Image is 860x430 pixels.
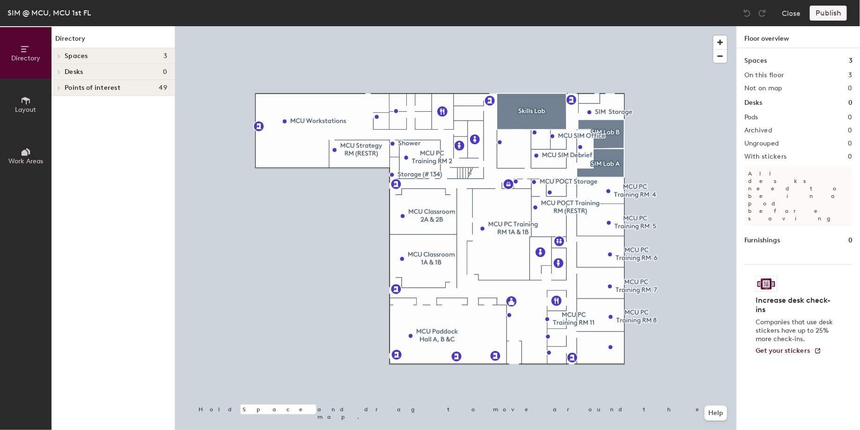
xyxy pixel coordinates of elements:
h2: 3 [849,72,853,79]
span: Desks [65,68,83,76]
h2: Pods [744,114,758,121]
span: Spaces [65,52,88,60]
span: Points of interest [65,84,120,92]
h2: Not on map [744,85,782,92]
img: Undo [742,8,752,18]
h1: Directory [51,34,175,48]
span: Get your stickers [756,347,810,355]
h4: Increase desk check-ins [756,296,836,314]
span: 3 [163,52,167,60]
span: Work Areas [8,157,43,165]
span: Layout [15,106,37,114]
p: Companies that use desk stickers have up to 25% more check-ins. [756,318,836,343]
h1: Floor overview [737,26,860,48]
h2: 0 [848,114,853,121]
h1: 3 [849,56,853,66]
img: Redo [757,8,767,18]
h2: With stickers [744,153,787,160]
button: Close [782,6,801,21]
h1: Spaces [744,56,767,66]
button: Help [705,406,727,421]
h1: Furnishings [744,235,780,246]
h1: 0 [848,98,853,108]
h2: 0 [848,153,853,160]
p: All desks need to be in a pod before saving [744,166,853,226]
span: Directory [11,54,40,62]
h1: Desks [744,98,762,108]
span: 0 [163,68,167,76]
h2: 0 [848,85,853,92]
h2: 0 [848,127,853,134]
h1: 0 [848,235,853,246]
h2: On this floor [744,72,784,79]
h2: Ungrouped [744,140,779,147]
img: Sticker logo [756,276,777,292]
a: Get your stickers [756,347,822,355]
h2: 0 [848,140,853,147]
h2: Archived [744,127,772,134]
span: 49 [159,84,167,92]
div: SIM @ MCU, MCU 1st FL [7,7,91,19]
